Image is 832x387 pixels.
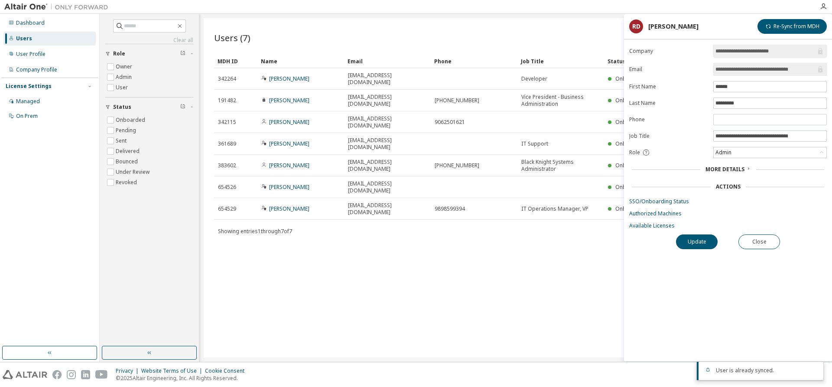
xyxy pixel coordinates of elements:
[629,222,827,229] a: Available Licenses
[218,75,236,82] span: 342264
[205,367,250,374] div: Cookie Consent
[738,234,780,249] button: Close
[521,94,600,107] span: Vice President - Business Administration
[16,66,57,73] div: Company Profile
[629,20,643,33] div: RD
[16,20,45,26] div: Dashboard
[269,140,309,147] a: [PERSON_NAME]
[629,48,708,55] label: Company
[4,3,113,11] img: Altair One
[269,183,309,191] a: [PERSON_NAME]
[348,159,427,172] span: [EMAIL_ADDRESS][DOMAIN_NAME]
[434,54,514,68] div: Phone
[521,205,588,212] span: IT Operations Manager, VP
[629,198,827,205] a: SSO/Onboarding Status
[180,50,185,57] span: Clear filter
[348,180,427,194] span: [EMAIL_ADDRESS][DOMAIN_NAME]
[615,118,645,126] span: Onboarded
[95,370,108,379] img: youtube.svg
[16,113,38,120] div: On Prem
[269,162,309,169] a: [PERSON_NAME]
[218,54,254,68] div: MDH ID
[757,19,827,34] button: Re-Sync from MDH
[648,23,699,30] div: [PERSON_NAME]
[67,370,76,379] img: instagram.svg
[269,205,309,212] a: [PERSON_NAME]
[348,137,427,151] span: [EMAIL_ADDRESS][DOMAIN_NAME]
[141,367,205,374] div: Website Terms of Use
[435,162,479,169] span: [PHONE_NUMBER]
[629,133,708,140] label: Job Title
[629,66,708,73] label: Email
[113,50,125,57] span: Role
[714,148,733,157] div: Admin
[629,210,827,217] a: Authorized Machines
[116,156,140,167] label: Bounced
[116,167,151,177] label: Under Review
[615,162,645,169] span: Onboarded
[615,140,645,147] span: Onboarded
[180,104,185,111] span: Clear filter
[218,140,236,147] span: 361689
[16,51,45,58] div: User Profile
[521,140,548,147] span: IT Support
[435,119,465,126] span: 9062501621
[348,115,427,129] span: [EMAIL_ADDRESS][DOMAIN_NAME]
[629,100,708,107] label: Last Name
[269,118,309,126] a: [PERSON_NAME]
[16,98,40,105] div: Managed
[435,205,465,212] span: 9898599394
[116,62,134,72] label: Owner
[116,136,128,146] label: Sent
[615,183,645,191] span: Onboarded
[348,72,427,86] span: [EMAIL_ADDRESS][DOMAIN_NAME]
[105,37,193,44] a: Clear all
[116,115,147,125] label: Onboarded
[116,177,139,188] label: Revoked
[348,202,427,216] span: [EMAIL_ADDRESS][DOMAIN_NAME]
[116,125,138,136] label: Pending
[105,44,193,63] button: Role
[676,234,718,249] button: Update
[348,54,427,68] div: Email
[6,83,52,90] div: License Settings
[716,183,741,190] div: Actions
[615,75,645,82] span: Onboarded
[269,75,309,82] a: [PERSON_NAME]
[81,370,90,379] img: linkedin.svg
[218,184,236,191] span: 654526
[218,162,236,169] span: 383602
[214,32,250,44] span: Users (7)
[629,83,708,90] label: First Name
[218,119,236,126] span: 342115
[608,54,772,68] div: Status
[52,370,62,379] img: facebook.svg
[435,97,479,104] span: [PHONE_NUMBER]
[615,205,645,212] span: Onboarded
[348,94,427,107] span: [EMAIL_ADDRESS][DOMAIN_NAME]
[105,98,193,117] button: Status
[116,146,141,156] label: Delivered
[116,82,130,93] label: User
[218,205,236,212] span: 654529
[615,97,645,104] span: Onboarded
[716,367,816,374] div: User is already synced.
[521,159,600,172] span: Black Knight Systems Administrator
[261,54,341,68] div: Name
[3,370,47,379] img: altair_logo.svg
[218,97,236,104] span: 191482
[521,75,547,82] span: Developer
[116,367,141,374] div: Privacy
[629,149,640,156] span: Role
[16,35,32,42] div: Users
[705,166,744,173] span: More Details
[269,97,309,104] a: [PERSON_NAME]
[116,72,133,82] label: Admin
[218,228,292,235] span: Showing entries 1 through 7 of 7
[113,104,131,111] span: Status
[116,374,250,382] p: © 2025 Altair Engineering, Inc. All Rights Reserved.
[521,54,601,68] div: Job Title
[714,147,826,158] div: Admin
[629,116,708,123] label: Phone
